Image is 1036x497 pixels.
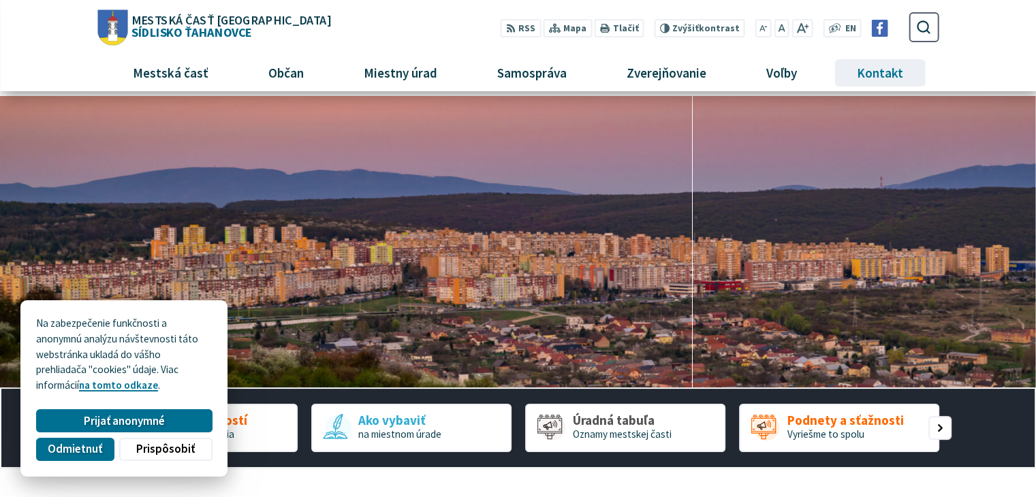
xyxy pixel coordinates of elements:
a: RSS [501,19,541,37]
span: Tlačiť [612,23,638,34]
span: Zvýšiť [672,22,699,34]
p: Na zabezpečenie funkčnosti a anonymnú analýzu návštevnosti táto webstránka ukladá do vášho prehli... [36,316,212,394]
span: RSS [518,22,535,36]
button: Tlačiť [595,19,644,37]
span: Samospráva [492,54,571,91]
span: na miestnom úrade [358,428,441,440]
button: Odmietnuť [36,438,114,461]
a: Zverejňovanie [602,54,732,91]
span: Miestny úrad [358,54,442,91]
a: Občan [243,54,328,91]
span: Mestská časť [127,54,213,91]
a: Miestny úrad [339,54,462,91]
img: Prejsť na domovskú stránku [97,10,127,45]
a: Ako vybaviť na miestnom úrade [311,404,512,451]
button: Prijať anonymné [36,409,212,432]
div: 2 / 5 [311,404,512,451]
span: kontrast [672,23,740,34]
a: Samospráva [473,54,592,91]
h1: Sídlisko Ťahanovce [127,14,330,38]
div: 3 / 5 [525,404,725,451]
span: Vyriešme to spolu [787,428,864,440]
span: Podnety a sťažnosti [787,413,903,428]
span: Mestská časť [GEOGRAPHIC_DATA] [131,14,330,26]
span: Odmietnuť [48,442,102,456]
span: Oznamy mestskej časti [573,428,672,440]
button: Nastaviť pôvodnú veľkosť písma [774,19,789,37]
button: Zmenšiť veľkosť písma [755,19,772,37]
button: Prispôsobiť [119,438,212,461]
span: Zverejňovanie [622,54,712,91]
a: Mestská časť [108,54,233,91]
span: Mapa [563,22,586,36]
a: Mapa [544,19,592,37]
span: Občan [263,54,309,91]
span: Prispôsobiť [136,442,195,456]
a: Voľby [742,54,822,91]
div: Nasledujúci slajd [928,416,952,439]
a: Logo Sídlisko Ťahanovce, prejsť na domovskú stránku. [97,10,330,45]
span: Ako vybaviť [358,413,441,428]
span: Voľby [762,54,802,91]
img: Prejsť na Facebook stránku [871,20,888,37]
span: Prijať anonymné [84,414,165,428]
a: Podnety a sťažnosti Vyriešme to spolu [739,404,939,451]
div: 4 / 5 [739,404,939,451]
span: EN [845,22,856,36]
a: na tomto odkaze [79,379,158,391]
a: Kontakt [832,54,928,91]
button: Zväčšiť veľkosť písma [791,19,813,37]
span: Úradná tabuľa [573,413,672,428]
span: Kontakt [852,54,909,91]
a: Úradná tabuľa Oznamy mestskej časti [525,404,725,451]
button: Zvýšiťkontrast [654,19,744,37]
a: EN [841,22,860,36]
